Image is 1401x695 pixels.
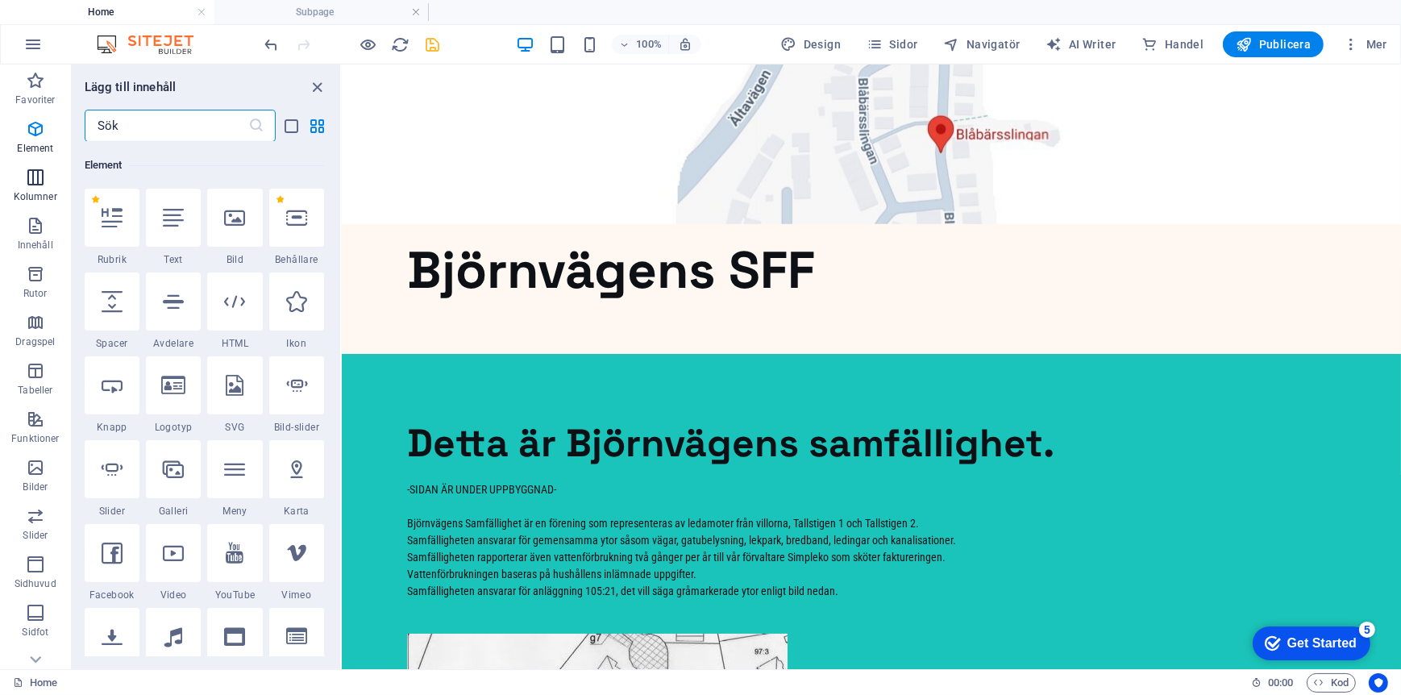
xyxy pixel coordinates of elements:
span: Handel [1142,36,1204,52]
div: Galleri [146,440,201,518]
span: Galleri [146,505,201,518]
button: reload [391,35,410,54]
button: list-view [282,116,301,135]
span: Design [780,36,841,52]
span: Sidor [867,36,917,52]
div: Bild-slider [269,356,324,434]
span: SVG [207,421,262,434]
span: Mer [1343,36,1387,52]
input: Sök [85,110,248,142]
button: Publicera [1223,31,1324,57]
div: Avdelare [146,273,201,350]
span: Vimeo [269,589,324,601]
span: : [1279,676,1282,689]
button: Handel [1136,31,1211,57]
button: AI Writer [1040,31,1123,57]
span: Rubrik [85,253,139,266]
h6: 100% [636,35,662,54]
span: Bild [207,253,262,266]
a: Klicka för att avbryta val. Dubbelklicka för att öppna sidor [13,673,57,693]
div: Meny [207,440,262,518]
button: undo [262,35,281,54]
div: Slider [85,440,139,518]
div: SVG [207,356,262,434]
div: YouTube [207,524,262,601]
div: Get Started 5 items remaining, 0% complete [13,8,131,42]
h6: Sessionstid [1251,673,1294,693]
span: HTML [207,337,262,350]
p: Bilder [23,481,48,493]
span: Avdelare [146,337,201,350]
span: Bild-slider [269,421,324,434]
span: Karta [269,505,324,518]
span: Video [146,589,201,601]
h6: Element [85,156,324,175]
button: Design [774,31,847,57]
span: 00 00 [1268,673,1293,693]
span: YouTube [207,589,262,601]
span: Ta bort från favoriter [276,195,285,204]
div: Get Started [48,18,117,32]
div: Spacer [85,273,139,350]
div: Design (Ctrl+Alt+Y) [774,31,847,57]
button: save [423,35,443,54]
span: Ikon [269,337,324,350]
p: Favoriter [15,94,55,106]
p: Rutor [23,287,48,300]
div: 5 [119,3,135,19]
span: Facebook [85,589,139,601]
p: Innehåll [18,239,53,252]
button: close panel [308,77,327,97]
button: grid-view [308,116,327,135]
div: Knapp [85,356,139,434]
div: Vimeo [269,524,324,601]
p: Tabeller [18,384,52,397]
div: Behållare [269,189,324,266]
button: Sidor [860,31,924,57]
p: Sidfot [22,626,48,639]
span: Text [146,253,201,266]
div: Rubrik [85,189,139,266]
span: Knapp [85,421,139,434]
p: Kolumner [14,190,57,203]
button: 100% [612,35,669,54]
div: Text [146,189,201,266]
div: Ikon [269,273,324,350]
span: Behållare [269,253,324,266]
p: Sidhuvud [15,577,56,590]
p: Dragspel [15,335,55,348]
button: Mer [1337,31,1394,57]
p: Element [17,142,53,155]
button: Kod [1307,673,1356,693]
span: Spacer [85,337,139,350]
button: Usercentrics [1369,673,1388,693]
p: Slider [23,529,48,542]
button: Navigatör [937,31,1027,57]
span: Ta bort från favoriter [91,195,100,204]
div: Logotyp [146,356,201,434]
span: Publicera [1236,36,1311,52]
h4: Subpage [214,3,429,21]
span: Kod [1314,673,1349,693]
span: Logotyp [146,421,201,434]
span: Navigatör [944,36,1021,52]
img: Editor Logo [93,35,214,54]
i: Uppdatera sida [392,35,410,54]
span: AI Writer [1046,36,1116,52]
div: Facebook [85,524,139,601]
div: Bild [207,189,262,266]
h6: Lägg till innehåll [85,77,177,97]
div: Video [146,524,201,601]
div: HTML [207,273,262,350]
span: Slider [85,505,139,518]
div: Karta [269,440,324,518]
i: Ångra: Ändra sidor (Ctrl+Z) [263,35,281,54]
span: Meny [207,505,262,518]
p: Funktioner [11,432,59,445]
